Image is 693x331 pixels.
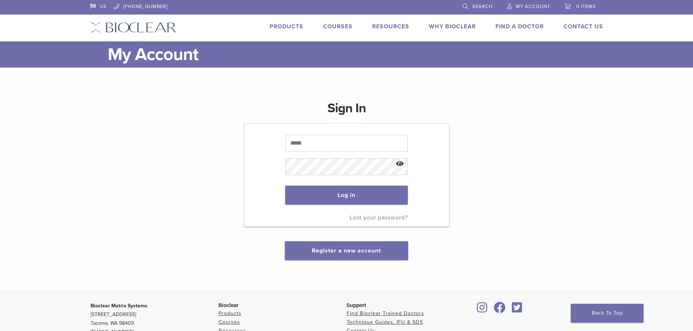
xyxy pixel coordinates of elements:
[347,310,424,316] a: Find Bioclear Trained Doctors
[323,23,353,30] a: Courses
[312,247,381,254] a: Register a new account
[491,306,508,314] a: Bioclear
[429,23,476,30] a: Why Bioclear
[510,306,525,314] a: Bioclear
[285,186,408,205] button: Log in
[270,23,303,30] a: Products
[392,155,408,173] button: Show password
[472,4,493,9] span: Search
[91,303,147,309] strong: Bioclear Matrix Systems
[327,100,366,123] h1: Sign In
[372,23,409,30] a: Resources
[475,306,490,314] a: Bioclear
[108,41,603,68] h1: My Account
[516,4,550,9] span: My Account
[563,23,603,30] a: Contact Us
[347,302,366,308] span: Support
[90,22,176,33] img: Bioclear
[347,319,423,325] a: Technique Guides, IFU & SDS
[219,302,239,308] span: Bioclear
[576,4,596,9] span: 0 items
[571,304,644,323] a: Back To Top
[219,319,240,325] a: Courses
[285,241,408,260] button: Register a new account
[350,214,408,221] a: Lost your password?
[219,310,242,316] a: Products
[495,23,544,30] a: Find A Doctor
